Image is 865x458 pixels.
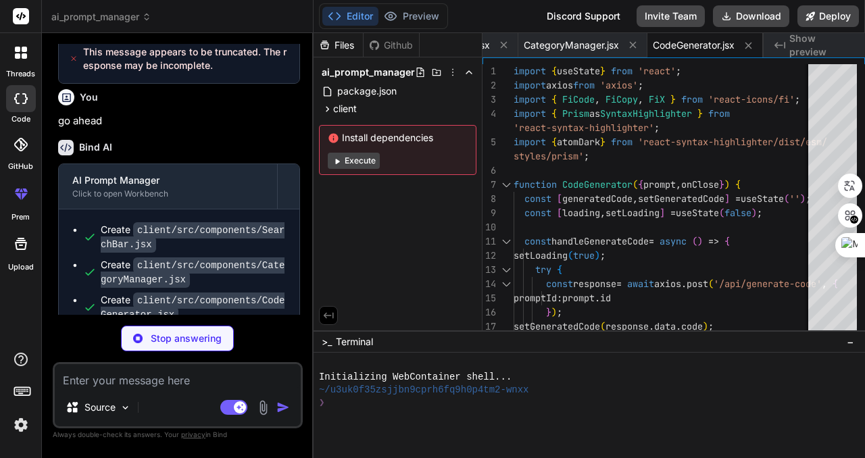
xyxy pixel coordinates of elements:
[633,193,638,205] span: ,
[654,320,676,332] span: data
[692,235,697,247] span: (
[328,153,380,169] button: Execute
[562,93,595,105] span: FiCode
[539,5,628,27] div: Discord Support
[681,93,703,105] span: from
[101,293,286,322] div: Create
[497,263,515,277] div: Click to collapse the range.
[514,136,546,148] span: import
[9,413,32,436] img: settings
[551,235,649,247] span: handleGenerateCode
[483,277,496,291] div: 14
[724,193,730,205] span: ]
[72,188,264,199] div: Click to open Workbench
[557,136,600,148] span: atomDark
[605,207,660,219] span: setLoading
[600,136,605,148] span: }
[595,292,600,304] span: .
[713,5,789,27] button: Download
[551,107,557,120] span: {
[514,93,546,105] span: import
[844,331,857,353] button: −
[600,249,605,261] span: ;
[611,136,633,148] span: from
[333,102,357,116] span: client
[719,178,724,190] span: }
[514,122,654,134] span: 'react-syntax-highlighter'
[654,122,660,134] span: ;
[670,93,676,105] span: }
[562,193,633,205] span: generatedCode
[80,91,98,104] h6: You
[378,7,445,26] button: Preview
[524,193,551,205] span: const
[719,207,724,219] span: (
[660,235,687,247] span: async
[703,320,708,332] span: )
[551,306,557,318] span: )
[84,401,116,414] p: Source
[101,292,285,323] code: client/src/components/CodeGenerator.jsx
[497,178,515,192] div: Click to collapse the range.
[595,249,600,261] span: )
[514,107,546,120] span: import
[483,163,496,178] div: 6
[319,397,326,409] span: ❯
[584,150,589,162] span: ;
[708,93,795,105] span: 'react-icons/fi'
[557,65,600,77] span: useState
[11,211,30,223] label: prem
[638,136,827,148] span: 'react-syntax-highlighter/dist/esm/
[708,320,714,332] span: ;
[600,320,605,332] span: (
[483,291,496,305] div: 15
[637,5,705,27] button: Invite Team
[483,178,496,192] div: 7
[676,178,681,190] span: ,
[676,320,681,332] span: .
[11,113,30,125] label: code
[483,93,496,107] div: 3
[551,136,557,148] span: {
[51,10,151,24] span: ai_prompt_manager
[336,83,398,99] span: package.json
[483,64,496,78] div: 1
[789,193,800,205] span: ''
[654,278,681,290] span: axios
[595,93,600,105] span: ,
[735,193,741,205] span: =
[633,178,638,190] span: (
[573,249,595,261] span: true
[322,7,378,26] button: Editor
[319,384,529,397] span: ~/u3uk0f35zsjjbn9cprh6fq9h0p4tm2-wnxx
[483,320,496,334] div: 17
[514,79,546,91] span: import
[573,79,595,91] span: from
[483,135,496,149] div: 5
[6,68,35,80] label: threads
[58,113,300,129] p: go ahead
[535,263,551,276] span: try
[649,93,665,105] span: FiX
[524,207,551,219] span: const
[670,207,676,219] span: =
[546,79,573,91] span: axios
[638,79,643,91] span: ;
[101,222,285,253] code: client/src/components/SearchBar.jsx
[589,107,600,120] span: as
[181,430,205,438] span: privacy
[79,141,112,154] h6: Bind AI
[497,277,515,291] div: Click to collapse the range.
[101,258,286,286] div: Create
[514,249,568,261] span: setLoading
[557,292,562,304] span: :
[120,402,131,413] img: Pick Models
[83,45,289,72] span: This message appears to be truncated. The response may be incomplete.
[797,5,859,27] button: Deploy
[600,65,605,77] span: }
[514,150,584,162] span: styles/prism'
[8,161,33,172] label: GitHub
[514,320,600,332] span: setGeneratedCode
[724,207,751,219] span: false
[627,278,654,290] span: await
